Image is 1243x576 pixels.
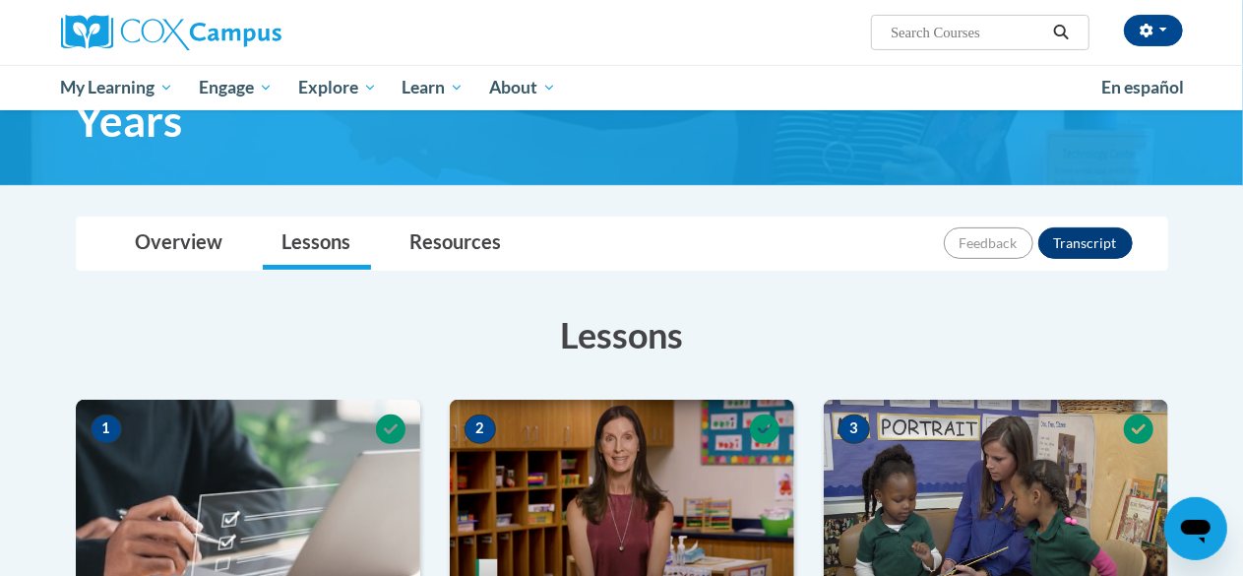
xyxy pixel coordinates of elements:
a: Engage [186,65,285,110]
a: Overview [116,218,243,270]
a: Resources [391,218,522,270]
button: Account Settings [1124,15,1183,46]
button: Transcript [1038,227,1133,259]
h3: Lessons [76,310,1168,359]
img: Cox Campus [61,15,281,50]
button: Feedback [944,227,1033,259]
iframe: Button to launch messaging window [1164,497,1227,560]
span: Learn [402,76,464,99]
span: Engage [199,76,273,99]
a: Explore [285,65,390,110]
span: En español [1102,77,1185,97]
button: Search [1046,21,1076,44]
div: Main menu [46,65,1198,110]
span: My Learning [60,76,173,99]
a: About [476,65,569,110]
input: Search Courses [889,21,1046,44]
a: Learn [389,65,476,110]
a: My Learning [48,65,187,110]
a: Cox Campus [61,15,415,50]
span: 2 [465,415,496,444]
span: 1 [91,415,122,444]
span: About [489,76,556,99]
a: Lessons [263,218,371,270]
span: 3 [839,415,870,444]
a: En español [1089,67,1198,108]
span: Explore [298,76,377,99]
